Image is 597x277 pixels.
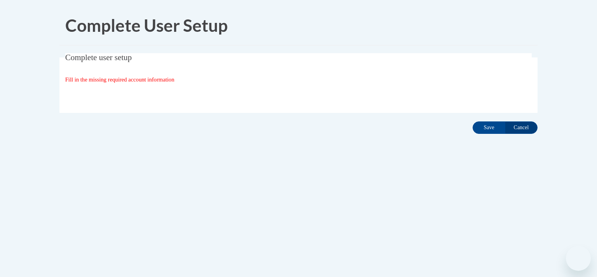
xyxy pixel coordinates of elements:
[566,246,591,271] iframe: Button to launch messaging window
[65,15,228,35] span: Complete User Setup
[473,121,505,134] input: Save
[65,76,175,83] span: Fill in the missing required account information
[505,121,538,134] input: Cancel
[65,53,132,62] span: Complete user setup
